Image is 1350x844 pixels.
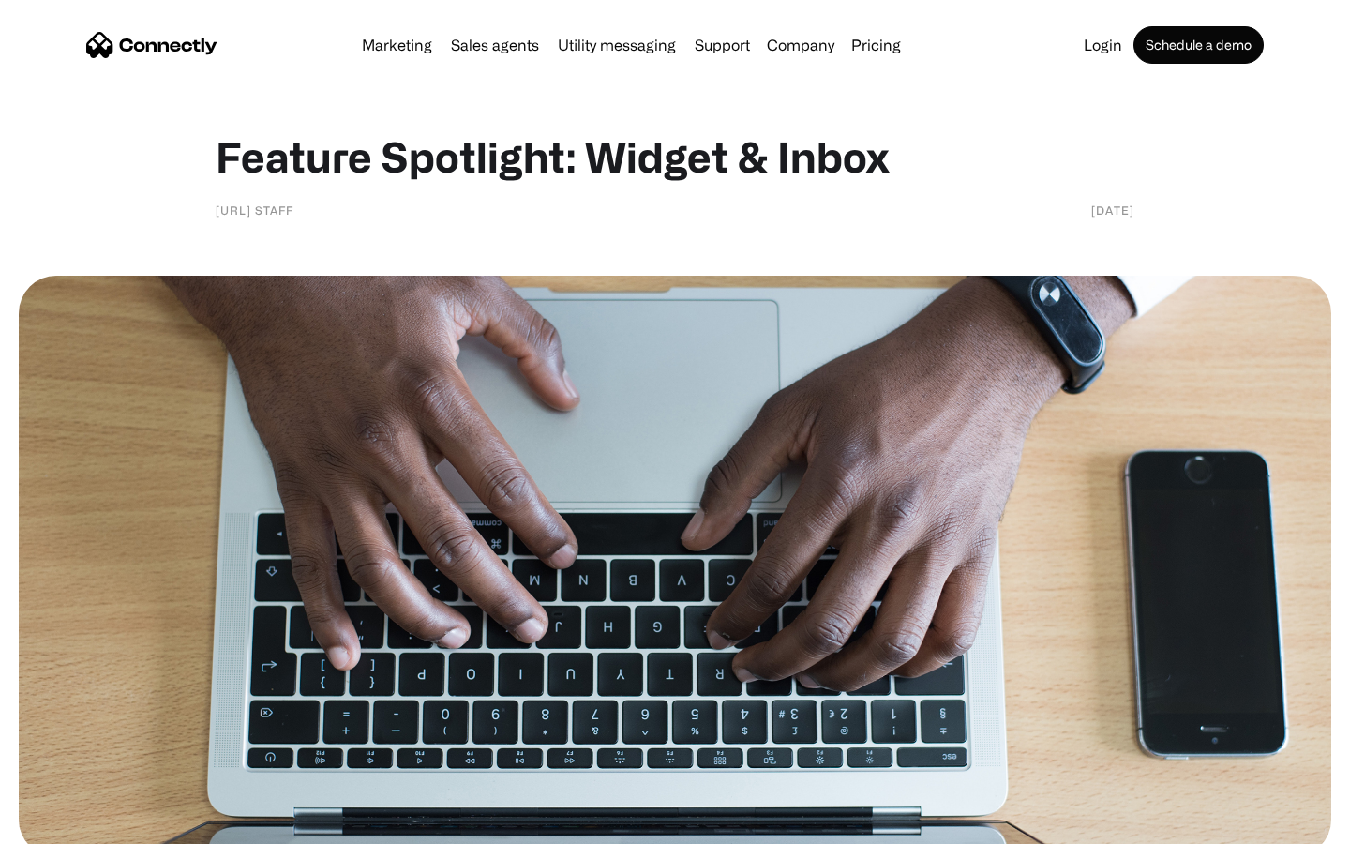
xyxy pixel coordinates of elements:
a: Marketing [354,38,440,53]
a: Schedule a demo [1133,26,1264,64]
ul: Language list [37,811,112,837]
a: Utility messaging [550,38,683,53]
div: Company [767,32,834,58]
a: Login [1076,38,1130,53]
a: Pricing [844,38,908,53]
a: Support [687,38,757,53]
h1: Feature Spotlight: Widget & Inbox [216,131,1134,182]
div: [URL] staff [216,201,293,219]
a: Sales agents [443,38,547,53]
aside: Language selected: English [19,811,112,837]
div: [DATE] [1091,201,1134,219]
